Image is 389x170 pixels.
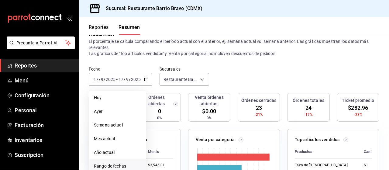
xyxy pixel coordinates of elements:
h3: Venta órdenes abiertas [191,94,228,107]
button: Reportes [89,24,109,35]
input: ---- [105,77,116,82]
span: / [99,77,101,82]
span: -21% [255,112,263,117]
span: / [124,77,126,82]
span: -17% [304,112,313,117]
span: Rango de fechas [94,163,141,169]
label: Fecha [89,67,152,71]
span: Personal [15,106,74,114]
span: Año actual [94,149,141,156]
h3: Ticket promedio [342,97,374,104]
span: 23 [256,104,262,112]
h3: Órdenes totales [293,97,324,104]
span: Suscripción [15,151,74,159]
div: navigation tabs [89,24,140,35]
span: Ayer [94,108,141,115]
input: -- [126,77,129,82]
span: 24 [305,104,312,112]
span: Pregunta a Parrot AI [16,40,65,46]
label: Sucursales [160,67,209,71]
span: Reportes [15,61,74,70]
div: 61 [364,163,379,168]
button: open_drawer_menu [67,16,72,21]
span: / [129,77,131,82]
th: Cantidad [359,145,384,158]
span: - [116,77,118,82]
button: Resumen [119,24,140,35]
span: Semana actual [94,122,141,128]
input: -- [93,77,99,82]
p: Top artículos vendidos [295,137,339,143]
button: Pregunta a Parrot AI [7,36,75,49]
span: Mes actual [94,136,141,142]
a: Pregunta a Parrot AI [4,44,75,50]
div: Taco de [DEMOGRAPHIC_DATA] [295,163,354,168]
span: $282.96 [348,104,368,112]
p: El porcentaje se calcula comparando el período actual con el anterior, ej. semana actual vs. sema... [89,38,379,57]
h3: Órdenes abiertas [141,94,172,107]
th: Monto [143,145,173,158]
h3: Sucursal: Restaurante Barrio Bravo (CDMX) [101,5,202,12]
span: Hoy [94,95,141,101]
input: -- [101,77,104,82]
span: / [104,77,105,82]
span: Configuración [15,91,74,99]
span: Menú [15,76,74,85]
input: -- [118,77,124,82]
span: $0.00 [202,107,216,115]
span: Inventarios [15,136,74,144]
span: 0% [207,115,212,121]
span: Restaurante Barrio Bravo (CDMX) [164,76,198,82]
span: -23% [354,112,363,117]
span: 0 [158,107,161,115]
div: $3,546.01 [148,163,173,168]
h3: Órdenes cerradas [241,97,276,104]
th: Productos [295,145,359,158]
span: 0% [157,115,162,121]
span: Facturación [15,121,74,129]
p: Venta por categoría [196,137,235,143]
input: ---- [131,77,141,82]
